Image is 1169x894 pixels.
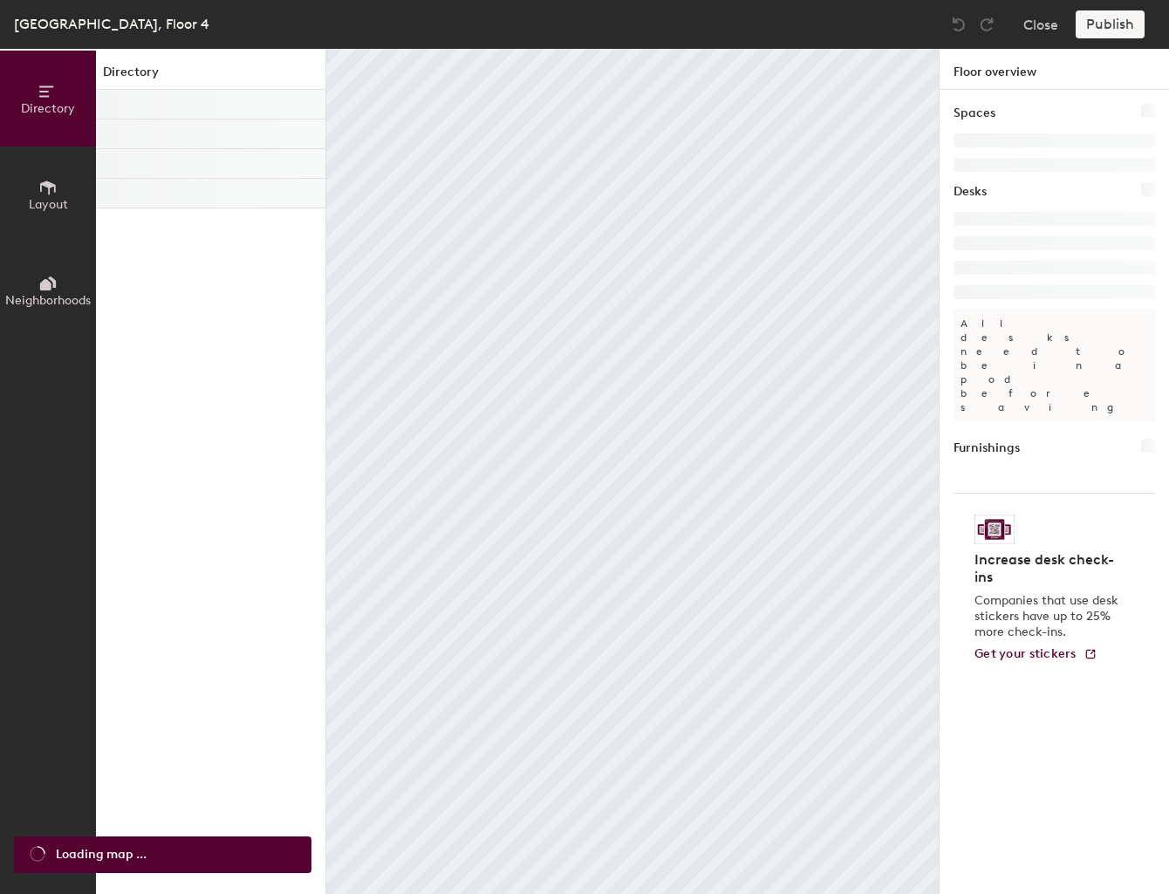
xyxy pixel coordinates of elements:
img: Sticker logo [974,515,1015,544]
h1: Spaces [954,104,995,123]
h4: Increase desk check-ins [974,551,1124,586]
span: Get your stickers [974,646,1077,661]
p: Companies that use desk stickers have up to 25% more check-ins. [974,593,1124,640]
h1: Desks [954,182,987,201]
div: [GEOGRAPHIC_DATA], Floor 4 [14,13,209,35]
span: Layout [29,197,68,212]
h1: Directory [96,63,325,90]
h1: Furnishings [954,439,1020,458]
span: Loading map ... [56,845,147,864]
img: Undo [950,16,967,33]
span: Directory [21,101,75,116]
h1: Floor overview [940,49,1169,90]
button: Close [1023,10,1058,38]
img: Redo [978,16,995,33]
a: Get your stickers [974,647,1097,662]
span: Neighborhoods [5,293,91,308]
p: All desks need to be in a pod before saving [954,310,1155,421]
canvas: Map [326,49,939,894]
